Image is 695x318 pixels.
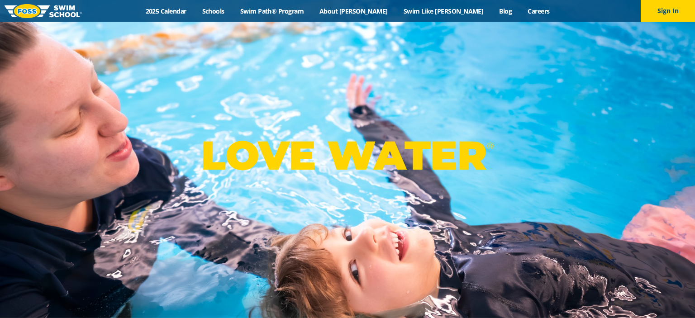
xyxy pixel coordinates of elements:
[486,140,494,152] sup: ®
[5,4,82,18] img: FOSS Swim School Logo
[395,7,491,15] a: Swim Like [PERSON_NAME]
[138,7,194,15] a: 2025 Calendar
[232,7,311,15] a: Swim Path® Program
[312,7,396,15] a: About [PERSON_NAME]
[194,7,232,15] a: Schools
[520,7,557,15] a: Careers
[201,131,494,180] p: LOVE WATER
[491,7,520,15] a: Blog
